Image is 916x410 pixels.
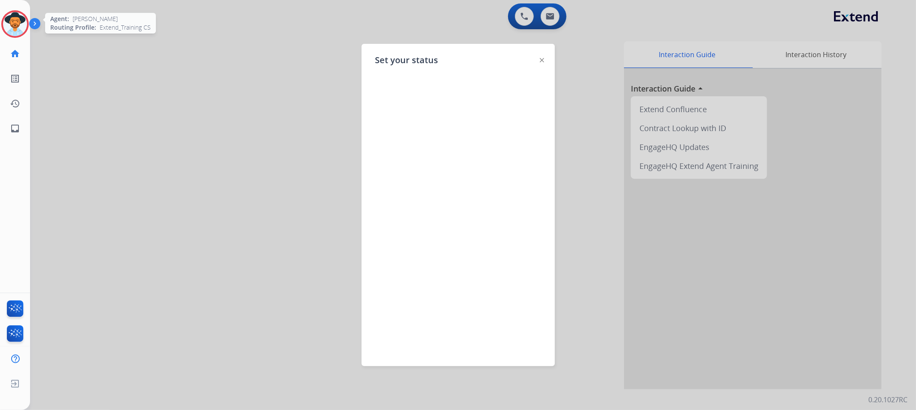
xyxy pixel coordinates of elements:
mat-icon: history [10,98,20,109]
mat-icon: home [10,49,20,59]
span: Agent: [50,15,69,23]
p: 0.20.1027RC [868,395,907,405]
mat-icon: list_alt [10,73,20,84]
span: [PERSON_NAME] [73,15,118,23]
span: Extend_Training CS [100,23,151,32]
span: Set your status [375,54,438,66]
img: close-button [540,58,544,62]
img: avatar [3,12,27,36]
mat-icon: inbox [10,123,20,134]
span: Routing Profile: [50,23,96,32]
